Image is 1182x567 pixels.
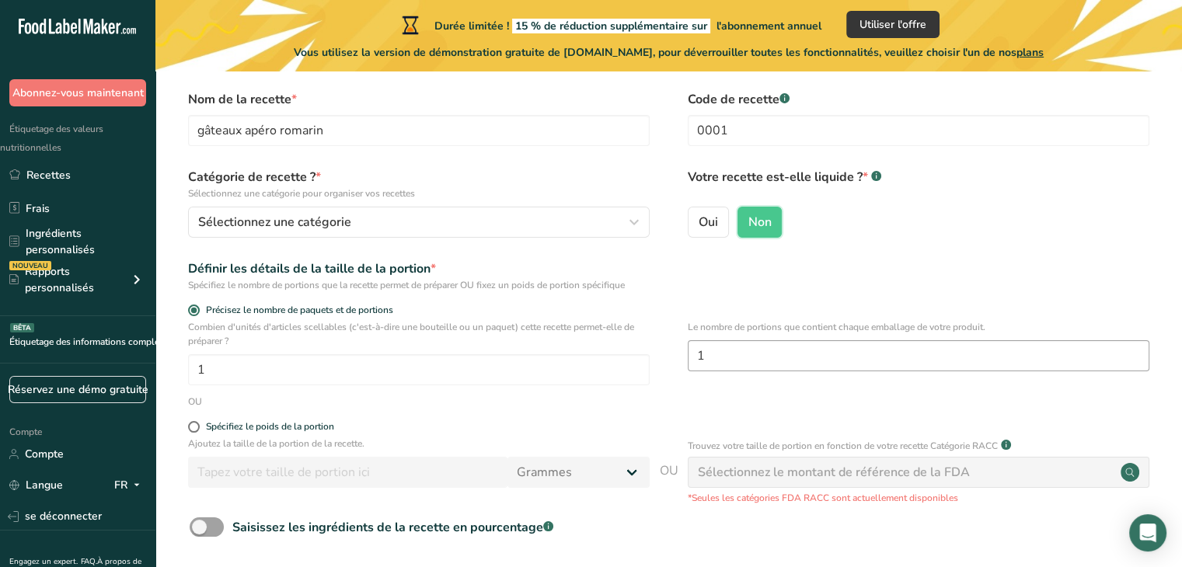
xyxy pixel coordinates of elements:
[699,214,718,231] font: Oui
[698,464,970,481] font: Sélectionnez le montant de référence de la FDA
[12,261,48,270] font: NOUVEAU
[206,304,393,316] font: Précisez le nombre de paquets et de portions
[188,457,507,488] input: Tapez votre taille de portion ici
[188,187,415,200] font: Sélectionnez une catégorie pour organiser vos recettes
[188,91,291,108] font: Nom de la recette
[188,437,364,450] font: Ajoutez la taille de la portion de la recette.
[25,264,94,295] font: Rapports personnalisés
[9,336,200,348] font: Étiquetage des informations complémentaires
[26,478,63,492] font: Langue
[859,17,926,32] font: Utiliser l'offre
[688,492,958,504] font: *Seules les catégories FDA RACC sont actuellement disponibles
[748,214,772,231] font: Non
[688,169,863,186] font: Votre recette est-elle liquide ?
[717,19,821,33] font: l'abonnement annuel
[688,91,779,108] font: Code de recette
[9,556,78,567] a: Engagez un expert.
[114,478,127,492] font: FR
[26,168,71,183] font: Recettes
[688,321,985,333] font: Le nombre de portions que contient chaque emballage de votre produit.
[12,85,144,100] font: Abonnez-vous maintenant
[81,556,97,567] a: FAQ.
[188,115,650,146] input: Tapez le nom de votre recette ici
[188,395,202,408] font: OU
[9,426,42,438] font: Compte
[515,19,707,33] font: 15 % de réduction supplémentaire sur
[688,115,1149,146] input: Tapez votre code de recette ici
[25,447,64,461] font: Compte
[434,19,509,33] font: Durée limitée !
[188,279,625,291] font: Spécifiez le nombre de portions que la recette permet de préparer OU fixez un poids de portion sp...
[188,321,634,347] font: Combien d'unités d'articles scellables (c'est-à-dire une bouteille ou un paquet) cette recette pe...
[188,169,316,186] font: Catégorie de recette ?
[9,79,146,106] button: Abonnez-vous maintenant
[688,440,998,452] font: Trouvez votre taille de portion en fonction de votre recette Catégorie RACC
[294,45,1016,60] font: Vous utilisez la version de démonstration gratuite de [DOMAIN_NAME], pour déverrouiller toutes le...
[206,420,334,433] font: Spécifiez le poids de la portion
[846,11,940,38] button: Utiliser l'offre
[25,509,102,524] font: se déconnecter
[13,323,31,332] font: BÊTA
[8,382,148,397] font: Réservez une démo gratuite
[188,207,650,238] button: Sélectionnez une catégorie
[1016,45,1044,60] font: plans
[9,376,146,403] a: Réservez une démo gratuite
[1129,514,1166,551] div: Ouvrir Intercom Messenger
[26,226,95,257] font: Ingrédients personnalisés
[660,462,678,479] font: OU
[26,201,50,216] font: Frais
[198,214,351,231] font: Sélectionnez une catégorie
[188,260,431,277] font: Définir les détails de la taille de la portion
[232,519,543,536] font: Saisissez les ingrédients de la recette en pourcentage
